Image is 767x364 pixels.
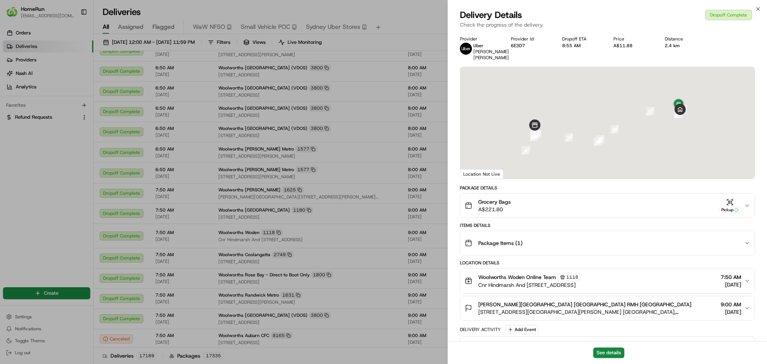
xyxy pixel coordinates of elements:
div: 💻 [63,109,69,115]
div: 18 [594,137,602,146]
div: 7 [530,133,538,141]
img: 1736555255976-a54dd68f-1ca7-489b-9aae-adbdc363a1c4 [7,72,21,85]
div: A$11.88 [613,43,653,49]
div: 16 [533,130,541,138]
input: Clear [19,48,124,56]
div: 28 [674,109,682,117]
div: 6 [522,146,530,154]
button: Pickup [719,198,741,213]
div: Delivery Activity [460,327,501,333]
img: Nash [7,7,22,22]
button: [PERSON_NAME][GEOGRAPHIC_DATA] [GEOGRAPHIC_DATA] RMH [GEOGRAPHIC_DATA][STREET_ADDRESS][GEOGRAPHIC... [460,296,755,320]
div: We're available if you need us! [25,79,95,85]
div: 20 [610,125,619,133]
div: Provider [460,36,499,42]
div: 19 [596,135,604,143]
button: See details [593,348,624,358]
div: Package Details [460,185,755,191]
div: 📗 [7,109,13,115]
span: [DATE] [721,281,741,288]
span: Package Items ( 1 ) [478,239,522,247]
div: 15 [531,130,539,138]
div: Provider Id [511,36,550,42]
span: [STREET_ADDRESS][GEOGRAPHIC_DATA][PERSON_NAME] [GEOGRAPHIC_DATA], [GEOGRAPHIC_DATA] For [GEOGRAPH... [478,308,718,316]
div: 2.4 km [665,43,704,49]
div: Dropoff ETA [562,36,601,42]
span: A$221.80 [478,206,511,213]
div: Start new chat [25,72,123,79]
span: 1118 [566,274,578,280]
a: 💻API Documentation [60,106,123,119]
span: Grocery Bags [478,198,511,206]
div: Distance [665,36,704,42]
a: Powered byPylon [53,127,91,133]
button: Woolworths Woden Online Team1118Cnr Hindmarsh And [STREET_ADDRESS]7:50 AM[DATE] [460,269,755,293]
button: 6E3D7 [511,43,525,49]
span: Pylon [75,127,91,133]
div: Items Details [460,222,755,228]
a: 📗Knowledge Base [4,106,60,119]
div: 8:55 AM [562,43,601,49]
div: 17 [565,133,573,142]
img: uber-new-logo.jpeg [460,43,472,55]
div: Location Not Live [460,169,503,179]
span: 7:50 AM [721,273,741,281]
button: Start new chat [127,74,136,83]
span: Knowledge Base [15,109,57,116]
span: Cnr Hindmarsh And [STREET_ADDRESS] [478,281,581,289]
span: Woolworths Woden Online Team [478,273,556,281]
button: Package Items (1) [460,231,755,255]
button: Add Event [505,325,539,334]
div: Pickup [719,207,741,213]
span: [PERSON_NAME] [PERSON_NAME] [473,49,509,61]
div: Price [613,36,653,42]
span: 9:00 AM [721,301,741,308]
p: Check the progress of the delivery. [460,21,755,28]
div: 21 [646,107,654,115]
span: [DATE] [721,308,741,316]
div: Location Details [460,260,755,266]
p: Welcome 👋 [7,30,136,42]
span: [PERSON_NAME][GEOGRAPHIC_DATA] [GEOGRAPHIC_DATA] RMH [GEOGRAPHIC_DATA] [478,301,691,308]
span: API Documentation [71,109,120,116]
button: Grocery BagsA$221.80Pickup [460,194,755,218]
span: Delivery Details [460,9,522,21]
div: 22 [679,105,687,113]
span: Uber [473,43,483,49]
